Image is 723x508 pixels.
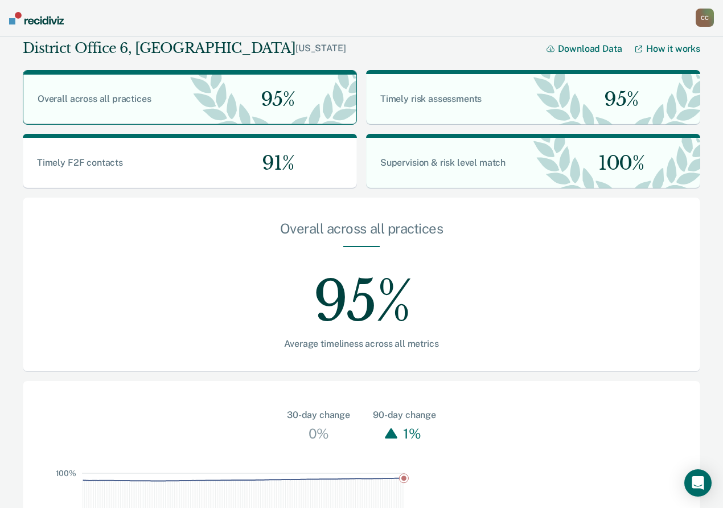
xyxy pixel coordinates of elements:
[696,9,714,27] div: C C
[589,151,644,175] span: 100%
[38,93,151,104] span: Overall across all practices
[68,338,655,349] div: Average timeliness across all metrics
[37,157,123,168] span: Timely F2F contacts
[547,43,635,54] button: Download Data
[23,40,295,57] div: District Office 6, [GEOGRAPHIC_DATA]
[68,220,655,246] div: Overall across all practices
[380,93,482,104] span: Timely risk assessments
[252,88,295,111] span: 95%
[595,88,638,111] span: 95%
[696,9,714,27] button: CC
[684,469,712,497] div: Open Intercom Messenger
[635,43,700,54] a: How it works
[253,151,294,175] span: 91%
[373,408,436,422] div: 90-day change
[295,43,346,54] a: [US_STATE]
[287,408,350,422] div: 30-day change
[9,12,64,24] img: Recidiviz
[400,422,424,445] div: 1%
[380,157,506,168] span: Supervision & risk level match
[68,247,655,338] div: 95%
[306,422,332,445] div: 0%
